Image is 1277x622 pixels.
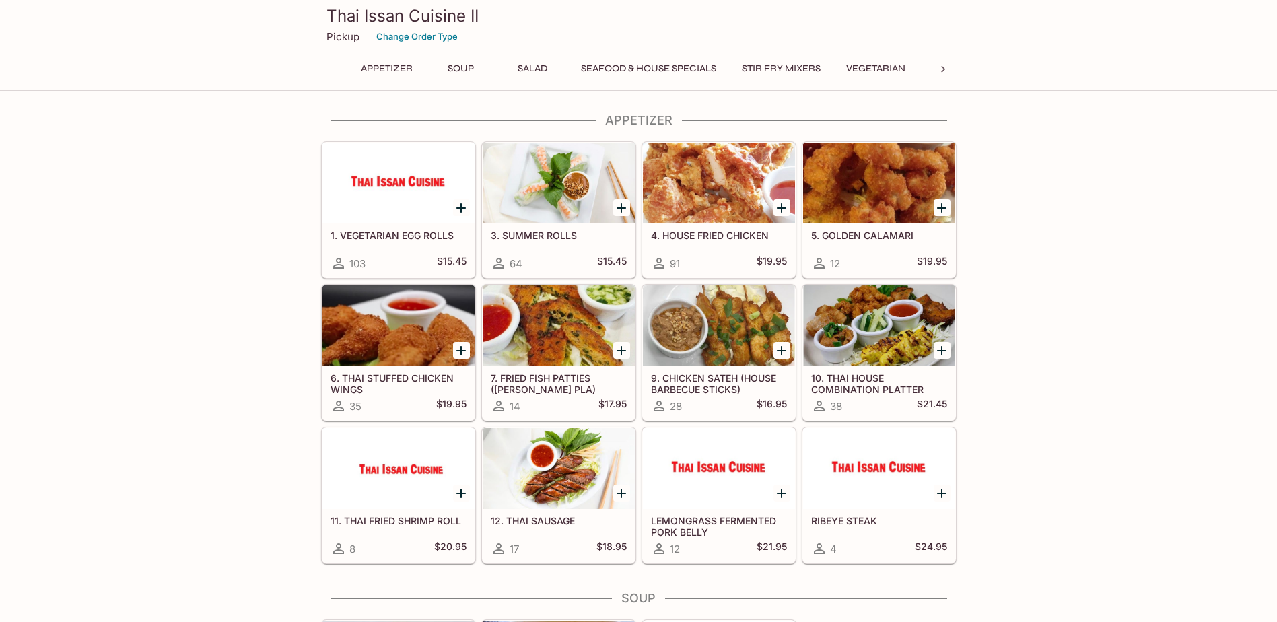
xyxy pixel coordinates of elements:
[453,485,470,502] button: Add 11. THAI FRIED SHRIMP ROLL
[598,398,627,414] h5: $17.95
[322,427,475,563] a: 11. THAI FRIED SHRIMP ROLL8$20.95
[431,59,491,78] button: Soup
[349,257,366,270] span: 103
[510,400,520,413] span: 14
[811,230,947,241] h5: 5. GOLDEN CALAMARI
[830,257,840,270] span: 12
[322,143,475,223] div: 1. VEGETARIAN EGG ROLLS
[651,515,787,537] h5: LEMONGRASS FERMENTED PORK BELLY
[734,59,828,78] button: Stir Fry Mixers
[322,285,475,421] a: 6. THAI STUFFED CHICKEN WINGS35$19.95
[773,485,790,502] button: Add LEMONGRASS FERMENTED PORK BELLY
[670,543,680,555] span: 12
[349,400,361,413] span: 35
[803,428,955,509] div: RIBEYE STEAK
[502,59,563,78] button: Salad
[917,398,947,414] h5: $21.45
[331,515,467,526] h5: 11. THAI FRIED SHRIMP ROLL
[326,5,951,26] h3: Thai Issan Cuisine II
[483,428,635,509] div: 12. THAI SAUSAGE
[651,230,787,241] h5: 4. HOUSE FRIED CHICKEN
[643,428,795,509] div: LEMONGRASS FERMENTED PORK BELLY
[803,285,955,366] div: 10. THAI HOUSE COMBINATION PLATTER
[670,400,682,413] span: 28
[321,591,957,606] h4: Soup
[322,428,475,509] div: 11. THAI FRIED SHRIMP ROLL
[811,515,947,526] h5: RIBEYE STEAK
[482,427,635,563] a: 12. THAI SAUSAGE17$18.95
[597,255,627,271] h5: $15.45
[349,543,355,555] span: 8
[934,199,951,216] button: Add 5. GOLDEN CALAMARI
[326,30,359,43] p: Pickup
[915,541,947,557] h5: $24.95
[839,59,913,78] button: Vegetarian
[491,515,627,526] h5: 12. THAI SAUSAGE
[811,372,947,394] h5: 10. THAI HOUSE COMBINATION PLATTER
[321,113,957,128] h4: Appetizer
[924,59,984,78] button: Noodles
[437,255,467,271] h5: $15.45
[757,541,787,557] h5: $21.95
[574,59,724,78] button: Seafood & House Specials
[613,485,630,502] button: Add 12. THAI SAUSAGE
[802,285,956,421] a: 10. THAI HOUSE COMBINATION PLATTER38$21.45
[453,199,470,216] button: Add 1. VEGETARIAN EGG ROLLS
[331,372,467,394] h5: 6. THAI STUFFED CHICKEN WINGS
[491,372,627,394] h5: 7. FRIED FISH PATTIES ([PERSON_NAME] PLA)
[773,342,790,359] button: Add 9. CHICKEN SATEH (HOUSE BARBECUE STICKS)
[483,143,635,223] div: 3. SUMMER ROLLS
[642,142,796,278] a: 4. HOUSE FRIED CHICKEN91$19.95
[642,285,796,421] a: 9. CHICKEN SATEH (HOUSE BARBECUE STICKS)28$16.95
[934,342,951,359] button: Add 10. THAI HOUSE COMBINATION PLATTER
[370,26,464,47] button: Change Order Type
[596,541,627,557] h5: $18.95
[643,143,795,223] div: 4. HOUSE FRIED CHICKEN
[322,142,475,278] a: 1. VEGETARIAN EGG ROLLS103$15.45
[643,285,795,366] div: 9. CHICKEN SATEH (HOUSE BARBECUE STICKS)
[613,342,630,359] button: Add 7. FRIED FISH PATTIES (TOD MUN PLA)
[802,427,956,563] a: RIBEYE STEAK4$24.95
[934,485,951,502] button: Add RIBEYE STEAK
[491,230,627,241] h5: 3. SUMMER ROLLS
[773,199,790,216] button: Add 4. HOUSE FRIED CHICKEN
[802,142,956,278] a: 5. GOLDEN CALAMARI12$19.95
[353,59,420,78] button: Appetizer
[434,541,467,557] h5: $20.95
[436,398,467,414] h5: $19.95
[482,285,635,421] a: 7. FRIED FISH PATTIES ([PERSON_NAME] PLA)14$17.95
[510,257,522,270] span: 64
[482,142,635,278] a: 3. SUMMER ROLLS64$15.45
[651,372,787,394] h5: 9. CHICKEN SATEH (HOUSE BARBECUE STICKS)
[331,230,467,241] h5: 1. VEGETARIAN EGG ROLLS
[322,285,475,366] div: 6. THAI STUFFED CHICKEN WINGS
[613,199,630,216] button: Add 3. SUMMER ROLLS
[453,342,470,359] button: Add 6. THAI STUFFED CHICKEN WINGS
[830,400,842,413] span: 38
[642,427,796,563] a: LEMONGRASS FERMENTED PORK BELLY12$21.95
[830,543,837,555] span: 4
[917,255,947,271] h5: $19.95
[483,285,635,366] div: 7. FRIED FISH PATTIES (TOD MUN PLA)
[757,255,787,271] h5: $19.95
[670,257,680,270] span: 91
[803,143,955,223] div: 5. GOLDEN CALAMARI
[510,543,519,555] span: 17
[757,398,787,414] h5: $16.95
